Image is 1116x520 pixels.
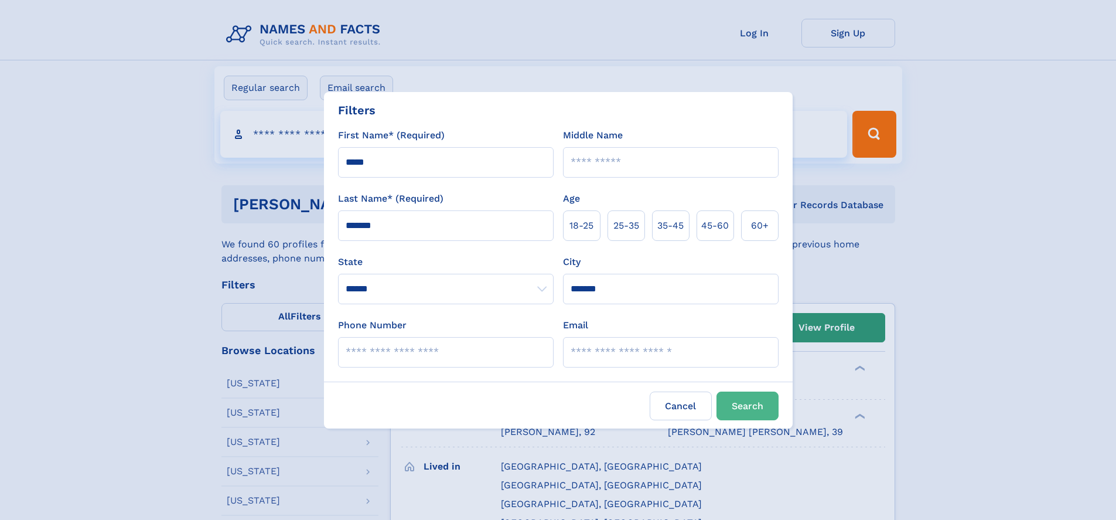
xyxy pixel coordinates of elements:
label: Age [563,192,580,206]
label: Last Name* (Required) [338,192,443,206]
label: City [563,255,581,269]
div: Filters [338,101,376,119]
span: 35‑45 [657,219,684,233]
span: 45‑60 [701,219,729,233]
span: 60+ [751,219,769,233]
label: State [338,255,554,269]
button: Search [716,392,779,420]
label: Cancel [650,392,712,420]
label: Middle Name [563,128,623,142]
label: Phone Number [338,318,407,332]
span: 25‑35 [613,219,639,233]
span: 18‑25 [569,219,593,233]
label: Email [563,318,588,332]
label: First Name* (Required) [338,128,445,142]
